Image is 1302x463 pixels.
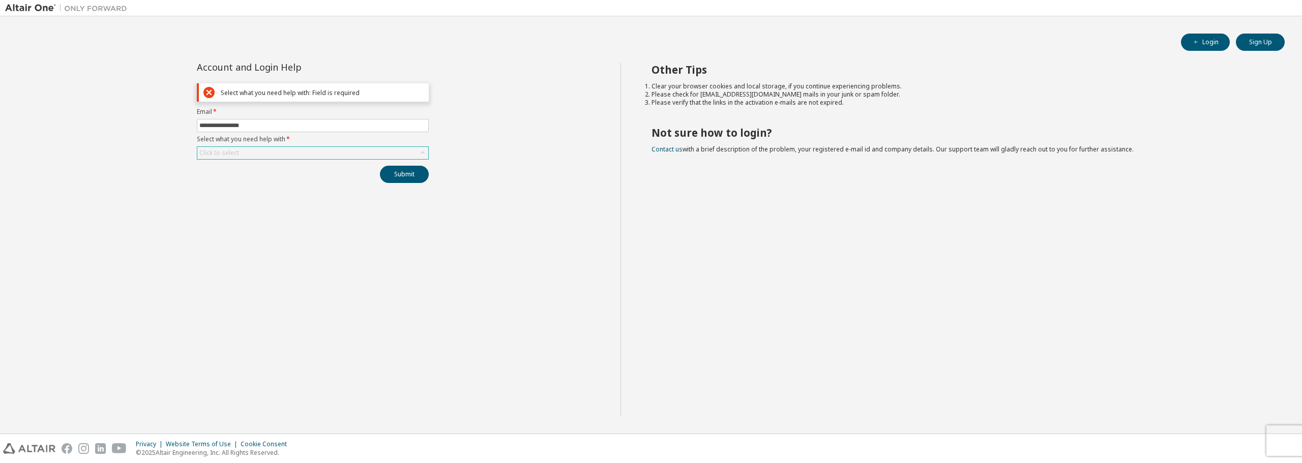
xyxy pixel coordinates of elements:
[112,443,127,454] img: youtube.svg
[652,145,1134,153] span: with a brief description of the problem, your registered e-mail id and company details. Our suppo...
[652,145,683,153] a: Contact us
[652,63,1267,76] h2: Other Tips
[652,90,1267,99] li: Please check for [EMAIL_ADDRESS][DOMAIN_NAME] mails in your junk or spam folder.
[221,89,424,97] div: Select what you need help with: Field is required
[652,82,1267,90] li: Clear your browser cookies and local storage, if you continue experiencing problems.
[241,440,293,448] div: Cookie Consent
[197,135,429,143] label: Select what you need help with
[166,440,241,448] div: Website Terms of Use
[197,108,429,116] label: Email
[380,166,429,183] button: Submit
[62,443,72,454] img: facebook.svg
[1181,34,1230,51] button: Login
[199,149,239,157] div: Click to select
[78,443,89,454] img: instagram.svg
[3,443,55,454] img: altair_logo.svg
[652,126,1267,139] h2: Not sure how to login?
[136,448,293,457] p: © 2025 Altair Engineering, Inc. All Rights Reserved.
[197,63,382,71] div: Account and Login Help
[1236,34,1285,51] button: Sign Up
[5,3,132,13] img: Altair One
[652,99,1267,107] li: Please verify that the links in the activation e-mails are not expired.
[95,443,106,454] img: linkedin.svg
[136,440,166,448] div: Privacy
[197,147,428,159] div: Click to select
